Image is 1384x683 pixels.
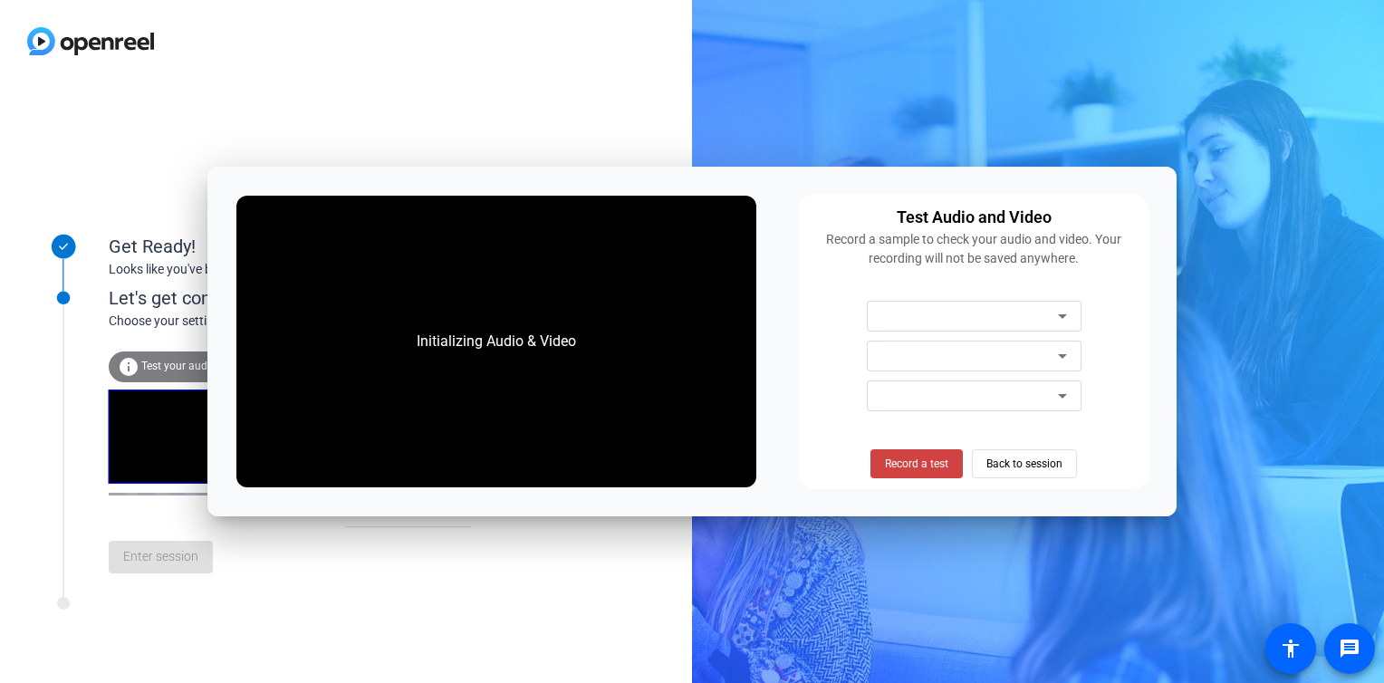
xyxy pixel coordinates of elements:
[399,313,594,370] div: Initializing Audio & Video
[972,449,1077,478] button: Back to session
[1339,638,1360,659] mat-icon: message
[109,312,508,331] div: Choose your settings
[109,284,508,312] div: Let's get connected.
[141,360,267,372] span: Test your audio and video
[986,447,1062,481] span: Back to session
[809,230,1139,268] div: Record a sample to check your audio and video. Your recording will not be saved anywhere.
[885,456,948,472] span: Record a test
[870,449,963,478] button: Record a test
[1280,638,1302,659] mat-icon: accessibility
[118,356,139,378] mat-icon: info
[109,260,471,279] div: Looks like you've been invited to join
[897,205,1052,230] div: Test Audio and Video
[109,233,471,260] div: Get Ready!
